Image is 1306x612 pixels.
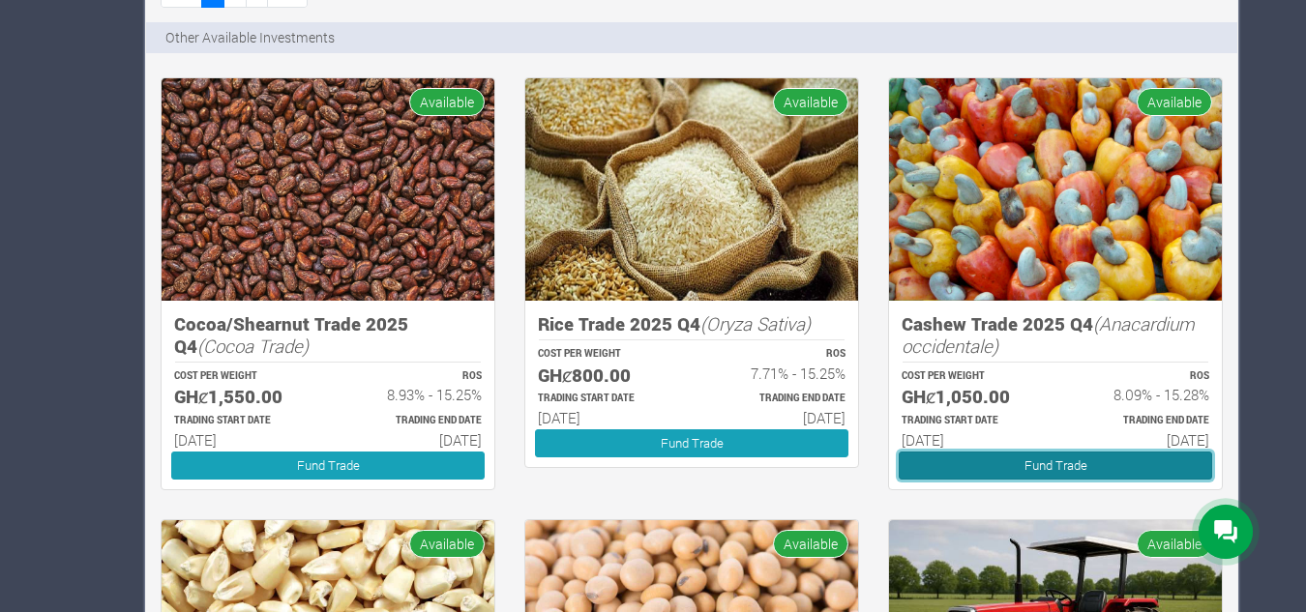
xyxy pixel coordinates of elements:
[174,414,311,428] p: Estimated Trading Start Date
[345,369,482,384] p: ROS
[165,27,335,47] p: Other Available Investments
[899,452,1212,480] a: Fund Trade
[1137,88,1212,116] span: Available
[902,369,1038,384] p: COST PER WEIGHT
[345,386,482,403] h6: 8.93% - 15.25%
[197,334,309,358] i: (Cocoa Trade)
[773,88,848,116] span: Available
[174,369,311,384] p: COST PER WEIGHT
[709,409,846,426] h6: [DATE]
[538,364,674,387] h5: GHȼ800.00
[1073,369,1209,384] p: ROS
[525,78,858,302] img: growforme image
[709,364,846,382] h6: 7.71% - 15.25%
[902,313,1209,357] h5: Cashew Trade 2025 Q4
[409,88,485,116] span: Available
[700,311,811,335] i: (Oryza Sativa)
[902,431,1038,449] h6: [DATE]
[345,431,482,449] h6: [DATE]
[1137,530,1212,558] span: Available
[709,392,846,406] p: Estimated Trading End Date
[538,347,674,362] p: COST PER WEIGHT
[773,530,848,558] span: Available
[538,313,846,335] h5: Rice Trade 2025 Q4
[174,431,311,449] h6: [DATE]
[538,392,674,406] p: Estimated Trading Start Date
[902,386,1038,408] h5: GHȼ1,050.00
[889,78,1222,302] img: growforme image
[174,313,482,357] h5: Cocoa/Shearnut Trade 2025 Q4
[538,409,674,426] h6: [DATE]
[1073,386,1209,403] h6: 8.09% - 15.28%
[709,347,846,362] p: ROS
[902,414,1038,428] p: Estimated Trading Start Date
[1073,414,1209,428] p: Estimated Trading End Date
[162,78,494,302] img: growforme image
[902,311,1195,358] i: (Anacardium occidentale)
[535,429,848,457] a: Fund Trade
[1073,431,1209,449] h6: [DATE]
[345,414,482,428] p: Estimated Trading End Date
[409,530,485,558] span: Available
[171,452,485,480] a: Fund Trade
[174,386,311,408] h5: GHȼ1,550.00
